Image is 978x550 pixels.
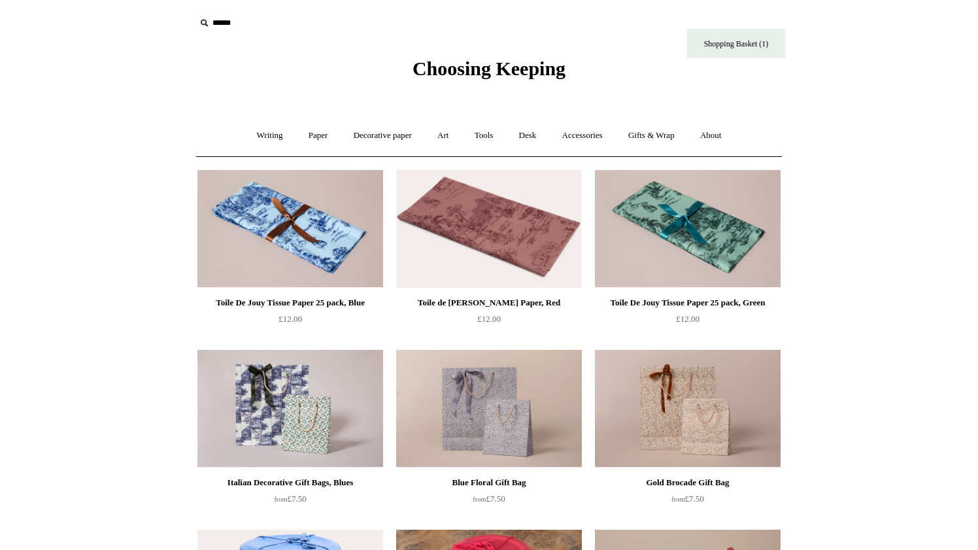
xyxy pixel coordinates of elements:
[550,118,615,153] a: Accessories
[197,295,383,349] a: Toile De Jouy Tissue Paper 25 pack, Blue £12.00
[396,475,582,528] a: Blue Floral Gift Bag from£7.50
[688,118,733,153] a: About
[396,295,582,349] a: Toile de [PERSON_NAME] Paper, Red £12.00
[396,350,582,468] img: Blue Floral Gift Bag
[595,475,781,528] a: Gold Brocade Gift Bag from£7.50
[342,118,424,153] a: Decorative paper
[197,475,383,528] a: Italian Decorative Gift Bags, Blues from£7.50
[201,295,380,311] div: Toile De Jouy Tissue Paper 25 pack, Blue
[671,494,703,504] span: £7.50
[278,314,302,324] span: £12.00
[598,475,777,490] div: Gold Brocade Gift Bag
[595,170,781,288] img: Toile De Jouy Tissue Paper 25 pack, Green
[413,58,565,79] span: Choosing Keeping
[676,314,700,324] span: £12.00
[598,295,777,311] div: Toile De Jouy Tissue Paper 25 pack, Green
[463,118,505,153] a: Tools
[687,29,785,58] a: Shopping Basket (1)
[197,170,383,288] img: Toile De Jouy Tissue Paper 25 pack, Blue
[671,496,684,503] span: from
[197,350,383,468] img: Italian Decorative Gift Bags, Blues
[197,170,383,288] a: Toile De Jouy Tissue Paper 25 pack, Blue Toile De Jouy Tissue Paper 25 pack, Blue
[426,118,460,153] a: Art
[399,475,579,490] div: Blue Floral Gift Bag
[477,314,501,324] span: £12.00
[201,475,380,490] div: Italian Decorative Gift Bags, Blues
[396,170,582,288] a: Toile de Jouy Tissue Paper, Red Toile de Jouy Tissue Paper, Red
[399,295,579,311] div: Toile de [PERSON_NAME] Paper, Red
[274,494,306,504] span: £7.50
[473,494,505,504] span: £7.50
[616,118,686,153] a: Gifts & Wrap
[274,496,287,503] span: from
[595,350,781,468] img: Gold Brocade Gift Bag
[396,350,582,468] a: Blue Floral Gift Bag Blue Floral Gift Bag
[396,170,582,288] img: Toile de Jouy Tissue Paper, Red
[595,350,781,468] a: Gold Brocade Gift Bag Gold Brocade Gift Bag
[245,118,295,153] a: Writing
[197,350,383,468] a: Italian Decorative Gift Bags, Blues Italian Decorative Gift Bags, Blues
[507,118,548,153] a: Desk
[595,170,781,288] a: Toile De Jouy Tissue Paper 25 pack, Green Toile De Jouy Tissue Paper 25 pack, Green
[297,118,340,153] a: Paper
[413,68,565,77] a: Choosing Keeping
[595,295,781,349] a: Toile De Jouy Tissue Paper 25 pack, Green £12.00
[473,496,486,503] span: from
